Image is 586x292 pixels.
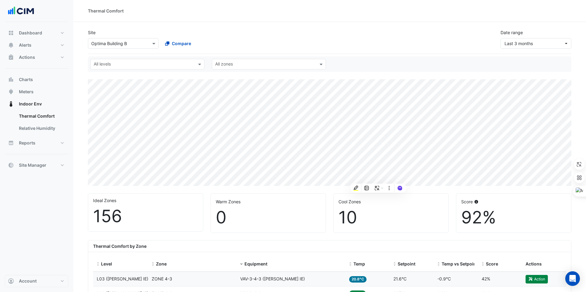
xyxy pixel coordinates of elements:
app-icon: Meters [8,89,14,95]
button: Actions [5,51,68,63]
b: Thermal Comfort by Zone [93,244,146,249]
div: Warm Zones [216,198,321,205]
span: Meters [19,89,34,95]
div: 156 [93,206,198,226]
span: Equipment [244,261,267,266]
span: Reports [19,140,35,146]
img: Company Logo [7,5,35,17]
button: Alerts [5,39,68,51]
div: Ideal Zones [93,197,198,204]
label: Site [88,29,96,36]
div: 0 [216,207,321,228]
button: Charts [5,73,68,86]
button: Action [526,275,548,283]
div: All zones [214,61,233,69]
span: Charts [19,77,33,83]
label: Date range [501,29,523,36]
app-icon: Actions [8,54,14,60]
button: Dashboard [5,27,68,39]
span: 21.6°C [393,276,407,281]
span: Temp vs Setpoint [442,261,478,266]
span: L03 (NABERS IE) [97,276,148,281]
app-icon: Reports [8,140,14,146]
app-icon: Site Manager [8,162,14,168]
span: -0.9°C [437,276,451,281]
span: Actions [19,54,35,60]
a: Thermal Comfort [14,110,68,122]
span: Account [19,278,37,284]
app-icon: Charts [8,77,14,83]
span: 20.8°C [349,276,367,283]
span: ZONE 4-3 [152,276,172,281]
span: Setpoint [398,261,415,266]
button: Indoor Env [5,98,68,110]
div: Score [461,198,566,205]
span: Indoor Env [19,101,42,107]
button: Meters [5,86,68,98]
div: 92% [461,207,566,228]
button: Account [5,275,68,287]
app-icon: Dashboard [8,30,14,36]
span: VAV-3-4-3 (NABERS IE) [240,276,305,281]
a: Relative Humidity [14,122,68,134]
span: Site Manager [19,162,46,168]
div: 10 [338,207,443,228]
button: Compare [161,38,195,49]
div: Indoor Env [5,110,68,137]
span: Alerts [19,42,31,48]
span: Zone [156,261,167,266]
button: Site Manager [5,159,68,171]
span: 42% [482,276,490,281]
span: Score [486,261,498,266]
span: Actions [526,261,542,266]
button: Last 3 months [501,38,571,49]
app-icon: Indoor Env [8,101,14,107]
app-icon: Alerts [8,42,14,48]
span: 01 May 25 - 31 Jul 25 [505,41,533,46]
div: Open Intercom Messenger [565,271,580,286]
button: Reports [5,137,68,149]
div: Thermal Comfort [88,8,124,14]
div: Cool Zones [338,198,443,205]
span: Dashboard [19,30,42,36]
div: All levels [93,61,111,69]
span: Temp [353,261,365,266]
span: Compare [172,40,191,47]
span: Level [101,261,112,266]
